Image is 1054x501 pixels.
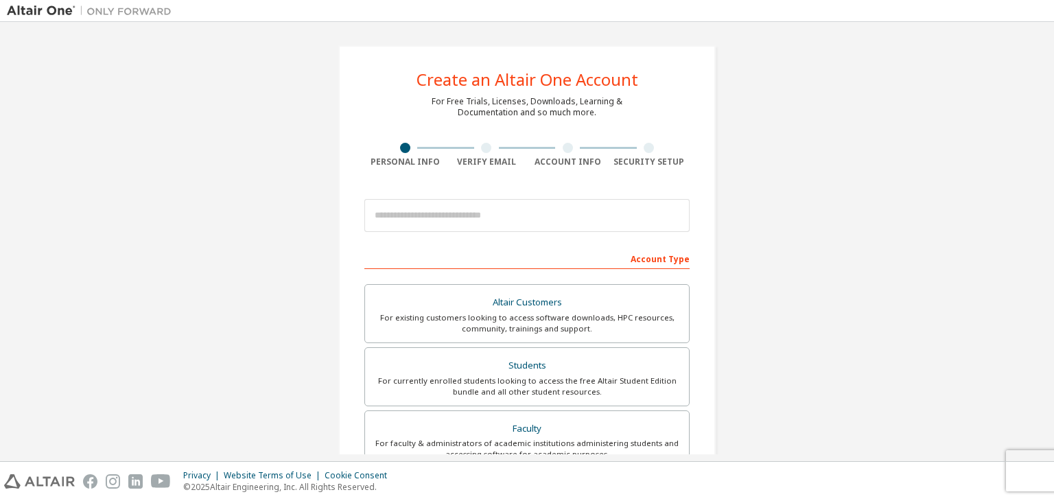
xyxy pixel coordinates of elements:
[373,419,681,439] div: Faculty
[151,474,171,489] img: youtube.svg
[373,293,681,312] div: Altair Customers
[373,312,681,334] div: For existing customers looking to access software downloads, HPC resources, community, trainings ...
[373,438,681,460] div: For faculty & administrators of academic institutions administering students and accessing softwa...
[373,356,681,375] div: Students
[183,481,395,493] p: © 2025 Altair Engineering, Inc. All Rights Reserved.
[446,156,528,167] div: Verify Email
[4,474,75,489] img: altair_logo.svg
[373,375,681,397] div: For currently enrolled students looking to access the free Altair Student Edition bundle and all ...
[325,470,395,481] div: Cookie Consent
[527,156,609,167] div: Account Info
[7,4,178,18] img: Altair One
[364,156,446,167] div: Personal Info
[417,71,638,88] div: Create an Altair One Account
[106,474,120,489] img: instagram.svg
[364,247,690,269] div: Account Type
[432,96,622,118] div: For Free Trials, Licenses, Downloads, Learning & Documentation and so much more.
[183,470,224,481] div: Privacy
[128,474,143,489] img: linkedin.svg
[609,156,690,167] div: Security Setup
[224,470,325,481] div: Website Terms of Use
[83,474,97,489] img: facebook.svg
